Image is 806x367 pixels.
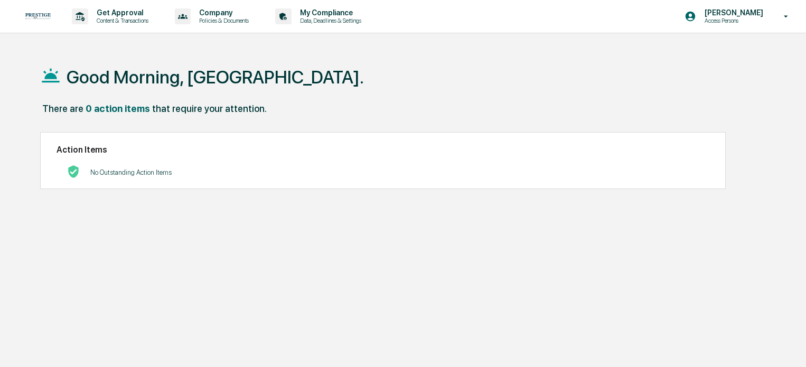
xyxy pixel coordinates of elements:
p: Get Approval [88,8,154,17]
p: My Compliance [292,8,367,17]
p: Policies & Documents [191,17,254,24]
h2: Action Items [57,145,709,155]
img: logo [25,13,51,20]
div: that require your attention. [152,103,267,114]
div: There are [42,103,83,114]
p: Access Persons [696,17,768,24]
p: Content & Transactions [88,17,154,24]
p: Data, Deadlines & Settings [292,17,367,24]
p: [PERSON_NAME] [696,8,768,17]
img: No Actions logo [67,165,80,178]
h1: Good Morning, [GEOGRAPHIC_DATA]. [67,67,364,88]
div: 0 action items [86,103,150,114]
p: No Outstanding Action Items [90,168,172,176]
p: Company [191,8,254,17]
